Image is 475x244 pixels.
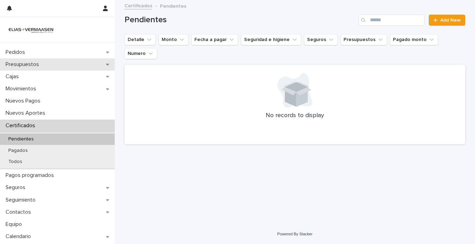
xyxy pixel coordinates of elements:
button: Monto [159,34,188,45]
p: Nuevos Aportes [3,110,51,116]
p: Cajas [3,73,24,80]
a: Add New [429,15,465,26]
p: Pagados [3,148,33,154]
p: Seguimiento [3,197,41,203]
p: Pagos programados [3,172,59,179]
p: Equipo [3,221,27,228]
button: Seguridad e higiene [241,34,301,45]
p: Pedidos [3,49,31,56]
p: Todos [3,159,28,165]
p: Contactos [3,209,37,215]
p: Presupuestos [3,61,45,68]
button: Fecha a pagar [191,34,238,45]
p: Nuevos Pagos [3,98,46,104]
a: Certificados [124,1,152,9]
span: Add New [440,18,461,23]
p: Movimientos [3,86,42,92]
p: No records to display [133,112,457,120]
a: Powered By Stacker [277,232,312,236]
img: HMeL2XKrRby6DNq2BZlM [6,23,56,36]
p: Pendientes [3,136,39,142]
button: Detalle [124,34,156,45]
button: Pagado monto [390,34,438,45]
button: Presupuestos [340,34,387,45]
p: Calendario [3,233,37,240]
h1: Pendientes [124,15,356,25]
p: Certificados [3,122,41,129]
p: Pendientes [160,2,186,9]
p: Seguros [3,184,31,191]
button: Seguros [304,34,338,45]
button: Numero [124,48,157,59]
input: Search [359,15,425,26]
